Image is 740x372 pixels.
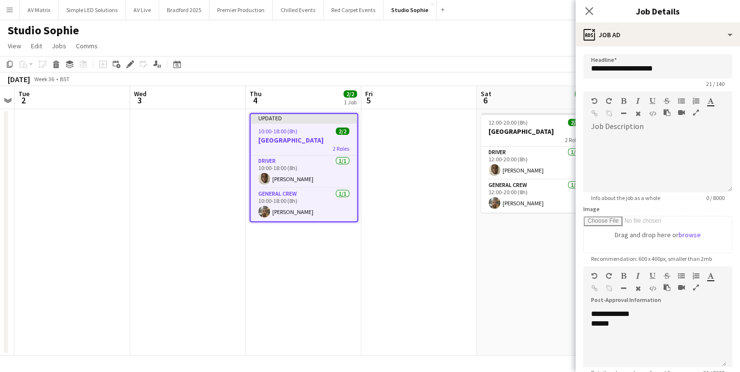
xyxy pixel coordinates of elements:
[481,89,491,98] span: Sat
[364,95,373,106] span: 5
[678,272,685,280] button: Unordered List
[635,110,641,117] button: Clear Formatting
[488,119,528,126] span: 12:00-20:00 (8h)
[620,272,627,280] button: Bold
[60,75,70,83] div: BST
[698,194,732,201] span: 0 / 8000
[336,128,349,135] span: 2/2
[678,284,685,291] button: Insert video
[664,284,670,291] button: Paste as plain text
[324,0,384,19] button: Red Carpet Events
[575,90,588,98] span: 2/2
[76,42,98,50] span: Comms
[20,0,59,19] button: AV Matrix
[251,188,357,221] app-card-role: General Crew1/110:00-18:00 (8h)[PERSON_NAME]
[664,272,670,280] button: Strikethrough
[251,156,357,188] app-card-role: Driver1/110:00-18:00 (8h)[PERSON_NAME]
[31,42,42,50] span: Edit
[251,136,357,144] h3: [GEOGRAPHIC_DATA]
[481,180,589,213] app-card-role: General Crew1/112:00-20:00 (8h)[PERSON_NAME]
[620,110,627,117] button: Horizontal Line
[134,89,147,98] span: Wed
[8,23,79,38] h1: Studio Sophie
[649,97,656,105] button: Underline
[575,99,588,106] div: 1 Job
[344,99,356,106] div: 1 Job
[620,285,627,292] button: Horizontal Line
[606,97,612,105] button: Redo
[693,272,699,280] button: Ordered List
[635,285,641,292] button: Clear Formatting
[126,0,159,19] button: AV Live
[248,95,262,106] span: 4
[4,40,25,52] a: View
[8,42,21,50] span: View
[583,194,668,201] span: Info about the job as a whole
[343,90,357,98] span: 2/2
[159,0,209,19] button: Bradford 2025
[606,272,612,280] button: Redo
[273,0,324,19] button: Chilled Events
[333,145,349,152] span: 2 Roles
[635,272,641,280] button: Italic
[649,272,656,280] button: Underline
[664,109,670,116] button: Paste as plain text
[384,0,437,19] button: Studio Sophie
[583,255,720,262] span: Recommendation: 600 x 400px, smaller than 2mb
[479,95,491,106] span: 6
[32,75,56,83] span: Week 36
[678,109,685,116] button: Insert video
[209,0,273,19] button: Premier Production
[481,113,589,213] app-job-card: 12:00-20:00 (8h)2/2[GEOGRAPHIC_DATA]2 RolesDriver1/112:00-20:00 (8h)[PERSON_NAME]General Crew1/11...
[678,97,685,105] button: Unordered List
[52,42,66,50] span: Jobs
[635,97,641,105] button: Italic
[707,97,714,105] button: Text Color
[576,5,740,17] h3: Job Details
[664,97,670,105] button: Strikethrough
[693,97,699,105] button: Ordered List
[707,272,714,280] button: Text Color
[17,95,30,106] span: 2
[8,74,30,84] div: [DATE]
[59,0,126,19] button: Simple LED Solutions
[620,97,627,105] button: Bold
[591,97,598,105] button: Undo
[568,119,581,126] span: 2/2
[365,89,373,98] span: Fri
[18,89,30,98] span: Tue
[250,113,358,222] app-job-card: Updated10:00-18:00 (8h)2/2[GEOGRAPHIC_DATA]2 RolesDriver1/110:00-18:00 (8h)[PERSON_NAME]General C...
[693,284,699,291] button: Fullscreen
[250,89,262,98] span: Thu
[565,136,581,143] span: 2 Roles
[72,40,102,52] a: Comms
[698,80,732,87] span: 21 / 140
[481,147,589,180] app-card-role: Driver1/112:00-20:00 (8h)[PERSON_NAME]
[133,95,147,106] span: 3
[258,128,297,135] span: 10:00-18:00 (8h)
[27,40,46,52] a: Edit
[48,40,70,52] a: Jobs
[251,114,357,122] div: Updated
[591,272,598,280] button: Undo
[576,23,740,46] div: Job Ad
[693,109,699,116] button: Fullscreen
[649,285,656,292] button: HTML Code
[481,127,589,136] h3: [GEOGRAPHIC_DATA]
[649,110,656,117] button: HTML Code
